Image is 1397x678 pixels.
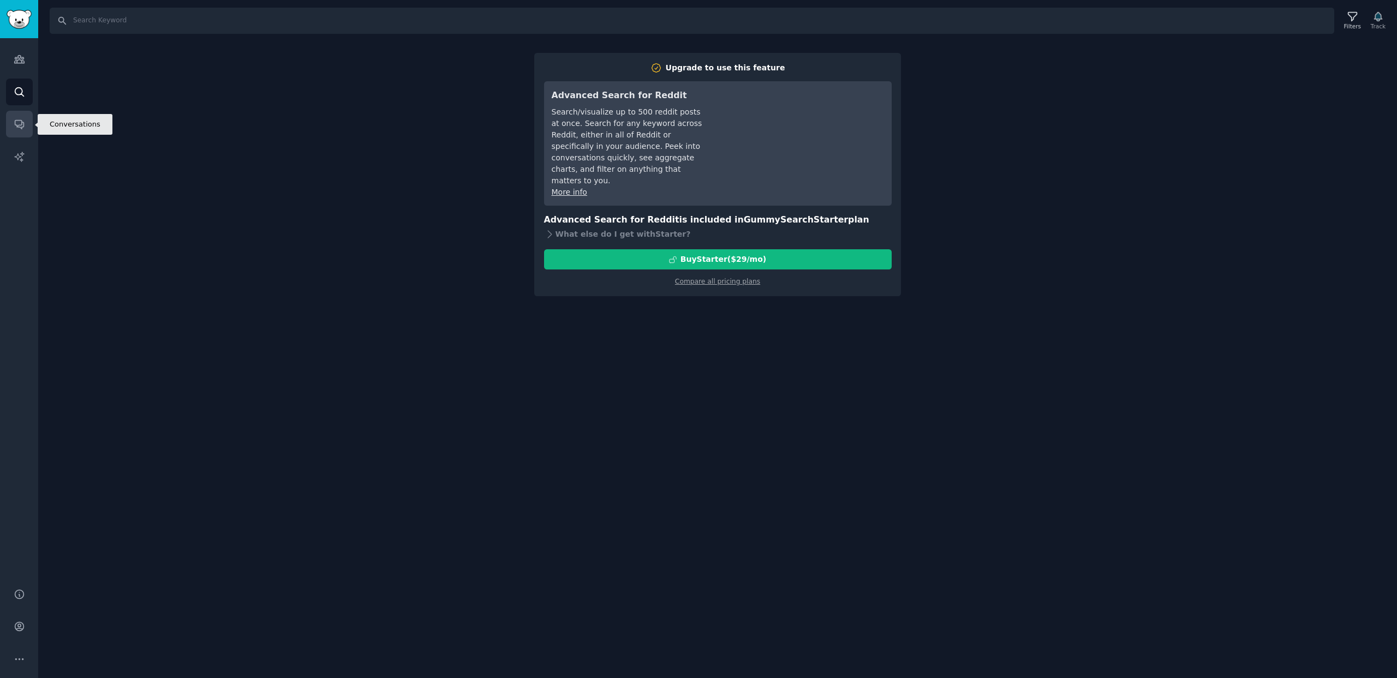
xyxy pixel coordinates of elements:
div: What else do I get with Starter ? [544,226,892,242]
iframe: YouTube video player [720,89,884,171]
h3: Advanced Search for Reddit [552,89,705,103]
span: GummySearch Starter [744,214,848,225]
div: Filters [1344,22,1361,30]
div: Buy Starter ($ 29 /mo ) [680,254,766,265]
a: More info [552,188,587,196]
button: BuyStarter($29/mo) [544,249,892,269]
img: GummySearch logo [7,10,32,29]
input: Search Keyword [50,8,1334,34]
div: Upgrade to use this feature [666,62,785,74]
div: Search/visualize up to 500 reddit posts at once. Search for any keyword across Reddit, either in ... [552,106,705,187]
h3: Advanced Search for Reddit is included in plan [544,213,892,227]
a: Compare all pricing plans [675,278,760,285]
